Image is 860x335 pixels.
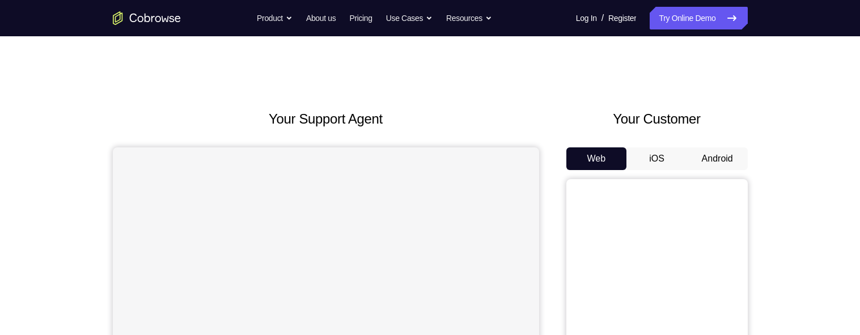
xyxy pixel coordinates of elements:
[306,7,336,29] a: About us
[113,109,539,129] h2: Your Support Agent
[566,147,627,170] button: Web
[113,11,181,25] a: Go to the home page
[446,7,492,29] button: Resources
[257,7,293,29] button: Product
[687,147,748,170] button: Android
[601,11,604,25] span: /
[608,7,636,29] a: Register
[576,7,597,29] a: Log In
[349,7,372,29] a: Pricing
[386,7,433,29] button: Use Cases
[566,109,748,129] h2: Your Customer
[626,147,687,170] button: iOS
[650,7,747,29] a: Try Online Demo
